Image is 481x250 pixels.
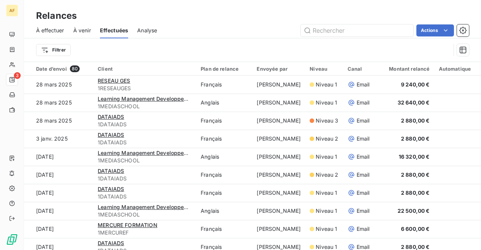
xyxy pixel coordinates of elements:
td: Français [196,220,252,238]
span: 1DATAIADS [98,175,192,182]
td: Français [196,166,252,184]
div: Canal [348,66,371,72]
h3: Relances [36,9,77,23]
span: 16 320,00 € [399,153,430,160]
span: DATAIADS [98,114,124,120]
td: [PERSON_NAME] [252,94,305,112]
span: 1DATAIADS [98,121,192,128]
td: [DATE] [24,148,93,166]
span: DATAIADS [98,186,124,192]
span: Niveau 1 [316,81,337,88]
input: Rechercher [301,24,413,36]
span: Email [357,135,370,142]
span: Client [98,66,113,72]
td: 28 mars 2025 [24,94,93,112]
div: AF [6,5,18,17]
td: Anglais [196,148,252,166]
td: [PERSON_NAME] [252,184,305,202]
td: [DATE] [24,184,93,202]
div: Montant relancé [380,66,430,72]
span: Effectuées [100,27,129,34]
span: 1MEDIASCHOOL [98,103,192,110]
span: 6 600,00 € [401,226,430,232]
span: Email [357,171,370,179]
td: [DATE] [24,202,93,220]
div: Automatique [439,66,480,72]
span: 2 880,00 € [401,135,430,142]
span: Email [357,189,370,197]
span: 22 500,00 € [398,208,430,214]
span: RESEAU GES [98,77,130,84]
span: Email [357,153,370,161]
span: 1RESEAUGES [98,85,192,92]
button: Filtrer [36,44,71,56]
span: Analyse [137,27,157,34]
td: Français [196,76,252,94]
span: Niveau 3 [316,117,338,124]
span: 2 880,00 € [401,117,430,124]
td: Français [196,184,252,202]
span: Niveau 1 [316,225,337,233]
td: [PERSON_NAME] [252,166,305,184]
span: 1MERCUREF [98,229,192,236]
td: [PERSON_NAME] [252,112,305,130]
span: Niveau 1 [316,189,337,197]
span: Niveau 1 [316,153,337,161]
td: [PERSON_NAME] [252,148,305,166]
span: Email [357,117,370,124]
td: [DATE] [24,220,93,238]
span: 1DATAIADS [98,193,192,200]
span: Niveau 1 [316,99,337,106]
td: Anglais [196,202,252,220]
span: Email [357,99,370,106]
div: Date d’envoi [36,65,89,72]
td: [PERSON_NAME] [252,220,305,238]
td: [DATE] [24,166,93,184]
td: Français [196,130,252,148]
span: Learning Management Developpement [98,204,197,210]
td: Français [196,112,252,130]
span: 80 [70,65,80,72]
span: DATAIADS [98,240,124,246]
span: Email [357,81,370,88]
span: 2 880,00 € [401,171,430,178]
span: À venir [73,27,91,34]
span: DATAIADS [98,168,124,174]
td: 3 janv. 2025 [24,130,93,148]
span: Learning Management Developpement [98,150,197,156]
span: Niveau 1 [316,207,337,215]
img: Logo LeanPay [6,233,18,245]
span: MERCURE FORMATION [98,222,157,228]
td: 28 mars 2025 [24,112,93,130]
button: Actions [416,24,454,36]
span: 1MEDIASCHOOL [98,211,192,218]
td: [PERSON_NAME] [252,130,305,148]
span: 32 640,00 € [398,99,430,106]
div: Niveau [310,66,338,72]
span: Email [357,207,370,215]
span: 3 [14,72,21,79]
td: [PERSON_NAME] [252,76,305,94]
span: 1MEDIASCHOOL [98,157,192,164]
span: 1DATAIADS [98,139,192,146]
div: Envoyée par [257,66,301,72]
span: À effectuer [36,27,64,34]
span: Learning Management Developpement [98,95,197,102]
span: Niveau 2 [316,135,338,142]
span: 2 880,00 € [401,189,430,196]
span: Niveau 2 [316,171,338,179]
td: Anglais [196,94,252,112]
span: 2 880,00 € [401,244,430,250]
td: [PERSON_NAME] [252,202,305,220]
div: Plan de relance [201,66,248,72]
iframe: Intercom live chat [455,224,473,242]
span: Email [357,225,370,233]
td: 28 mars 2025 [24,76,93,94]
span: 9 240,00 € [401,81,430,88]
span: DATAIADS [98,132,124,138]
